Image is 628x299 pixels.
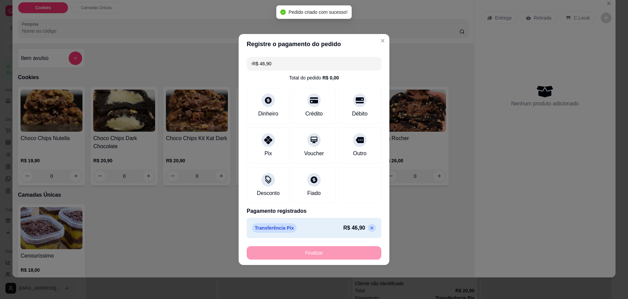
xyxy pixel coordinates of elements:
[322,74,339,81] div: R$ 0,00
[252,223,296,233] p: Transferência Pix
[343,224,365,232] p: R$ 46,90
[265,149,272,158] div: Pix
[288,9,347,15] span: Pedido criado com sucesso!
[289,74,339,81] div: Total do pedido
[280,9,286,15] span: check-circle
[247,207,381,215] p: Pagamento registrados
[304,149,324,158] div: Voucher
[239,34,389,54] header: Registre o pagamento do pedido
[307,189,321,197] div: Fiado
[377,35,388,46] button: Close
[305,110,323,118] div: Crédito
[352,110,368,118] div: Débito
[258,110,278,118] div: Dinheiro
[353,149,367,158] div: Outro
[257,189,280,197] div: Desconto
[251,57,377,70] input: Ex.: hambúrguer de cordeiro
